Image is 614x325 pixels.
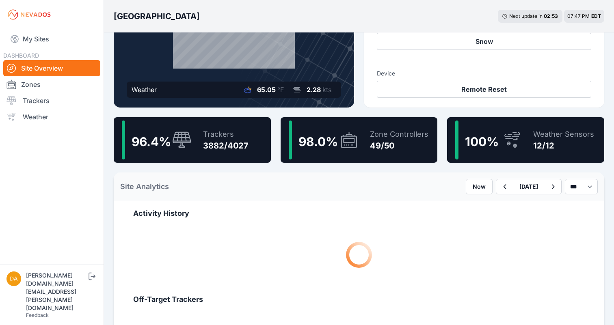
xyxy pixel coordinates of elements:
[3,29,100,49] a: My Sites
[513,179,545,194] button: [DATE]
[3,60,100,76] a: Site Overview
[533,140,594,151] div: 12/12
[447,117,604,163] a: 100%Weather Sensors12/12
[26,271,87,312] div: [PERSON_NAME][DOMAIN_NAME][EMAIL_ADDRESS][PERSON_NAME][DOMAIN_NAME]
[377,33,591,50] button: Snow
[3,93,100,109] a: Trackers
[307,86,321,94] span: 2.28
[114,6,200,27] nav: Breadcrumb
[133,294,585,305] h2: Off-Target Trackers
[298,134,338,149] span: 98.0 %
[509,13,543,19] span: Next update in
[377,69,591,77] h3: Device
[120,181,169,192] h2: Site Analytics
[203,140,249,151] div: 3882/4027
[465,134,499,149] span: 100 %
[3,109,100,125] a: Weather
[544,13,558,19] div: 02 : 53
[132,134,171,149] span: 96.4 %
[203,129,249,140] div: Trackers
[6,271,21,286] img: darren.wang@nevados.solar
[591,13,601,19] span: EDT
[370,140,428,151] div: 49/50
[26,312,49,318] a: Feedback
[533,129,594,140] div: Weather Sensors
[114,11,200,22] h3: [GEOGRAPHIC_DATA]
[3,76,100,93] a: Zones
[377,81,591,98] button: Remote Reset
[6,8,52,21] img: Nevados
[277,86,284,94] span: °F
[133,208,585,219] h2: Activity History
[281,117,438,163] a: 98.0%Zone Controllers49/50
[3,52,39,59] span: DASHBOARD
[322,86,331,94] span: kts
[114,117,271,163] a: 96.4%Trackers3882/4027
[370,129,428,140] div: Zone Controllers
[132,85,157,95] div: Weather
[466,179,493,194] button: Now
[257,86,276,94] span: 65.05
[567,13,590,19] span: 07:47 PM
